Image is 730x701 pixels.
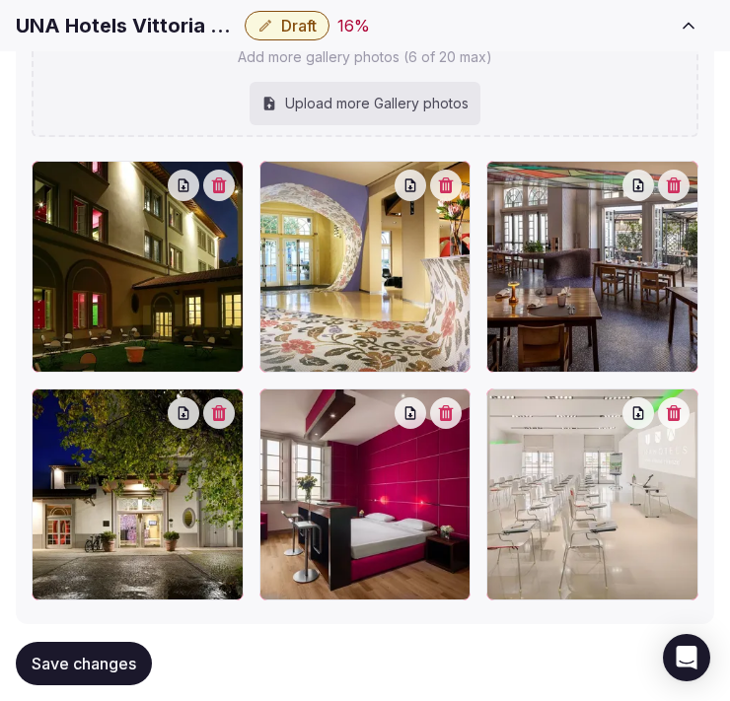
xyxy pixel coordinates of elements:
[238,47,492,67] p: Add more gallery photos (6 of 20 max)
[663,4,714,47] button: Toggle sidebar
[663,634,710,681] div: Open Intercom Messenger
[245,11,329,40] button: Draft
[259,388,472,600] div: caption.jpg
[259,161,472,373] div: unahotels-vittoria-firenze.jpg
[337,14,370,37] div: 16 %
[486,161,698,373] div: caption.jpg
[250,82,480,125] div: Upload more Gallery photos
[16,12,237,39] h1: UNA Hotels Vittoria [GEOGRAPHIC_DATA]
[32,388,244,600] div: unahotels-vittoria-firenze.jpg
[337,14,370,37] button: 16%
[16,642,152,685] button: Save changes
[32,654,136,673] span: Save changes
[32,161,244,373] div: esterno.jpg
[281,16,317,35] span: Draft
[486,388,698,600] div: caption.jpg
